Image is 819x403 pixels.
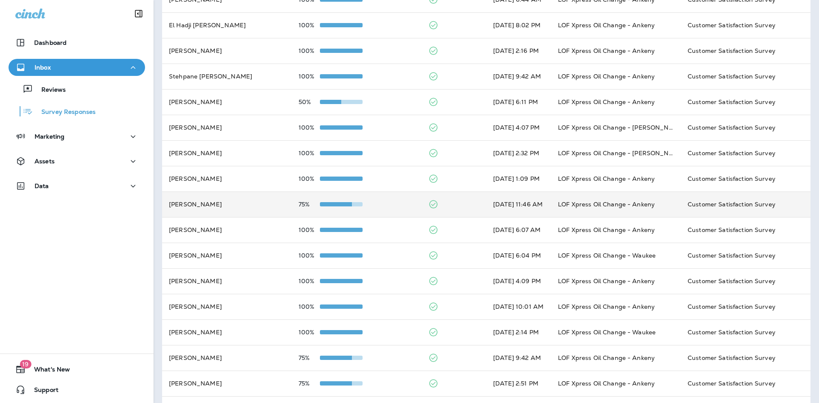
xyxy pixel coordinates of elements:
td: Customer Satisfaction Survey [681,319,810,345]
td: [PERSON_NAME] [162,294,292,319]
td: LOF Xpress Oil Change - Ankeny [551,294,681,319]
td: [DATE] 4:09 PM [486,268,551,294]
p: 100% [299,226,320,233]
button: Inbox [9,59,145,76]
td: LOF Xpress Oil Change - Ankeny [551,268,681,294]
td: LOF Xpress Oil Change - [PERSON_NAME] [551,115,681,140]
button: Data [9,177,145,194]
td: Customer Satisfaction Survey [681,12,810,38]
td: LOF Xpress Oil Change - Ankeny [551,12,681,38]
p: Assets [35,158,55,165]
p: 100% [299,124,320,131]
p: Marketing [35,133,64,140]
td: [DATE] 9:42 AM [486,64,551,89]
td: LOF Xpress Oil Change - Ankeny [551,64,681,89]
button: Survey Responses [9,102,145,120]
p: 75% [299,354,320,361]
p: 75% [299,201,320,208]
td: [PERSON_NAME] [162,243,292,268]
td: LOF Xpress Oil Change - Ankeny [551,345,681,371]
td: [DATE] 9:42 AM [486,345,551,371]
button: Marketing [9,128,145,145]
td: Customer Satisfaction Survey [681,191,810,217]
td: LOF Xpress Oil Change - Ankeny [551,191,681,217]
p: 100% [299,252,320,259]
td: Customer Satisfaction Survey [681,64,810,89]
p: 100% [299,303,320,310]
td: [PERSON_NAME] [162,371,292,396]
td: [DATE] 10:01 AM [486,294,551,319]
td: LOF Xpress Oil Change - Ankeny [551,217,681,243]
button: Support [9,381,145,398]
td: Customer Satisfaction Survey [681,345,810,371]
p: 75% [299,380,320,387]
p: Data [35,183,49,189]
td: Customer Satisfaction Survey [681,89,810,115]
p: Reviews [33,86,66,94]
td: LOF Xpress Oil Change - Ankeny [551,38,681,64]
p: Inbox [35,64,51,71]
td: [PERSON_NAME] [162,140,292,166]
td: [PERSON_NAME] [162,115,292,140]
p: 100% [299,22,320,29]
td: LOF Xpress Oil Change - Ankeny [551,371,681,396]
p: 100% [299,47,320,54]
td: El Hadji [PERSON_NAME] [162,12,292,38]
td: Customer Satisfaction Survey [681,243,810,268]
button: Dashboard [9,34,145,51]
td: [DATE] 2:32 PM [486,140,551,166]
td: [PERSON_NAME] [162,217,292,243]
td: Customer Satisfaction Survey [681,140,810,166]
td: Customer Satisfaction Survey [681,115,810,140]
td: Customer Satisfaction Survey [681,371,810,396]
td: Customer Satisfaction Survey [681,217,810,243]
td: [DATE] 4:07 PM [486,115,551,140]
button: Assets [9,153,145,170]
td: [PERSON_NAME] [162,166,292,191]
td: [DATE] 2:16 PM [486,38,551,64]
td: LOF Xpress Oil Change - Waukee [551,319,681,345]
p: 100% [299,150,320,157]
td: Customer Satisfaction Survey [681,294,810,319]
td: [DATE] 8:02 PM [486,12,551,38]
td: Customer Satisfaction Survey [681,268,810,294]
td: [PERSON_NAME] [162,89,292,115]
td: [PERSON_NAME] [162,191,292,217]
p: Survey Responses [33,108,96,116]
td: [PERSON_NAME] [162,268,292,294]
td: [PERSON_NAME] [162,38,292,64]
p: 100% [299,278,320,284]
td: LOF Xpress Oil Change - Ankeny [551,166,681,191]
td: [DATE] 11:46 AM [486,191,551,217]
td: [DATE] 2:14 PM [486,319,551,345]
td: LOF Xpress Oil Change - Ankeny [551,89,681,115]
td: [PERSON_NAME] [162,345,292,371]
button: 19What's New [9,361,145,378]
span: 19 [20,360,31,368]
button: Reviews [9,80,145,98]
span: Support [26,386,58,397]
td: Customer Satisfaction Survey [681,166,810,191]
td: Stehpane [PERSON_NAME] [162,64,292,89]
span: What's New [26,366,70,376]
td: LOF Xpress Oil Change - [PERSON_NAME] [551,140,681,166]
td: [DATE] 6:04 PM [486,243,551,268]
td: [PERSON_NAME] [162,319,292,345]
p: 100% [299,329,320,336]
button: Collapse Sidebar [127,5,151,22]
td: [DATE] 6:07 AM [486,217,551,243]
p: 100% [299,73,320,80]
td: [DATE] 2:51 PM [486,371,551,396]
p: Dashboard [34,39,67,46]
p: 50% [299,99,320,105]
td: [DATE] 6:11 PM [486,89,551,115]
td: [DATE] 1:09 PM [486,166,551,191]
td: Customer Satisfaction Survey [681,38,810,64]
p: 100% [299,175,320,182]
td: LOF Xpress Oil Change - Waukee [551,243,681,268]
